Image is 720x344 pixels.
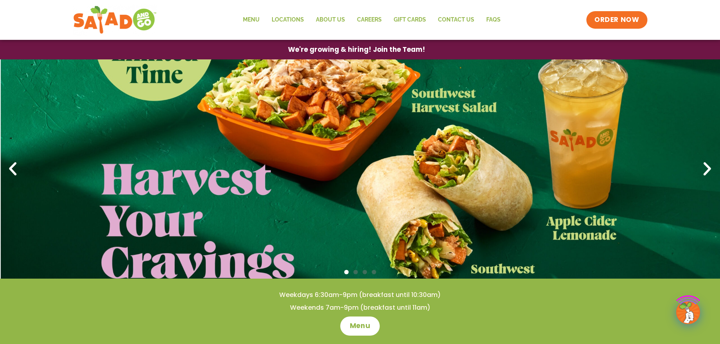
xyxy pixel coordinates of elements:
h4: Weekends 7am-9pm (breakfast until 11am) [16,303,704,312]
div: Next slide [698,160,716,178]
span: Go to slide 4 [372,270,376,274]
span: We're growing & hiring! Join the Team! [288,46,425,53]
a: Contact Us [432,11,480,29]
a: Careers [351,11,388,29]
a: We're growing & hiring! Join the Team! [276,40,437,59]
a: GIFT CARDS [388,11,432,29]
a: Menu [340,316,380,336]
span: ORDER NOW [594,15,639,25]
span: Go to slide 3 [363,270,367,274]
a: Locations [266,11,310,29]
span: Go to slide 2 [353,270,358,274]
div: Previous slide [4,160,22,178]
h4: Weekdays 6:30am-9pm (breakfast until 10:30am) [16,291,704,299]
a: ORDER NOW [586,11,647,29]
a: FAQs [480,11,507,29]
nav: Menu [237,11,507,29]
img: new-SAG-logo-768×292 [73,4,157,36]
a: Menu [237,11,266,29]
span: Menu [350,321,370,331]
span: Go to slide 1 [344,270,349,274]
a: About Us [310,11,351,29]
